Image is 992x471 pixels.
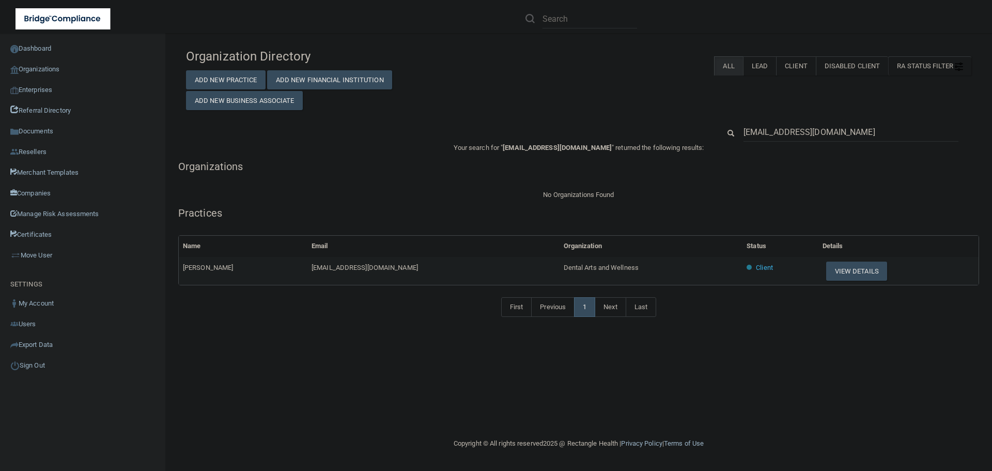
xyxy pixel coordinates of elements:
[183,264,233,271] span: [PERSON_NAME]
[574,297,595,317] a: 1
[10,66,19,74] img: organization-icon.f8decf85.png
[525,14,535,23] img: ic-search.3b580494.png
[10,341,19,349] img: icon-export.b9366987.png
[501,297,532,317] a: First
[564,264,639,271] span: Dental Arts and Wellness
[178,161,979,172] h5: Organizations
[816,56,889,75] label: Disabled Client
[531,297,575,317] a: Previous
[10,250,21,261] img: briefcase.64adab9b.png
[560,236,743,257] th: Organization
[178,142,979,154] p: Your search for " " returned the following results:
[10,320,19,328] img: icon-users.e205127d.png
[10,87,19,94] img: enterprise.0d942306.png
[312,264,418,271] span: [EMAIL_ADDRESS][DOMAIN_NAME]
[955,63,963,71] img: icon-filter@2x.21656d0b.png
[10,128,19,136] img: icon-documents.8dae5593.png
[179,236,307,257] th: Name
[178,207,979,219] h5: Practices
[897,62,963,70] span: RA Status Filter
[186,50,438,63] h4: Organization Directory
[756,262,773,274] p: Client
[714,56,742,75] label: All
[743,56,776,75] label: Lead
[742,236,818,257] th: Status
[186,91,303,110] button: Add New Business Associate
[826,262,887,281] button: View Details
[16,8,111,29] img: bridge_compliance_login_screen.278c3ca4.svg
[10,361,20,370] img: ic_power_dark.7ecde6b1.png
[818,236,979,257] th: Details
[178,189,979,201] div: No Organizations Found
[10,299,19,308] img: ic_user_dark.df1a06c3.png
[542,9,637,28] input: Search
[390,427,767,460] div: Copyright © All rights reserved 2025 @ Rectangle Health | |
[10,45,19,53] img: ic_dashboard_dark.d01f4a41.png
[743,123,958,142] input: Search
[621,439,662,447] a: Privacy Policy
[307,236,559,257] th: Email
[664,439,704,447] a: Terms of Use
[595,297,626,317] a: Next
[267,70,392,89] button: Add New Financial Institution
[626,297,656,317] a: Last
[186,70,266,89] button: Add New Practice
[10,148,19,156] img: ic_reseller.de258add.png
[10,278,42,291] label: SETTINGS
[776,56,816,75] label: Client
[503,144,612,151] span: [EMAIL_ADDRESS][DOMAIN_NAME]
